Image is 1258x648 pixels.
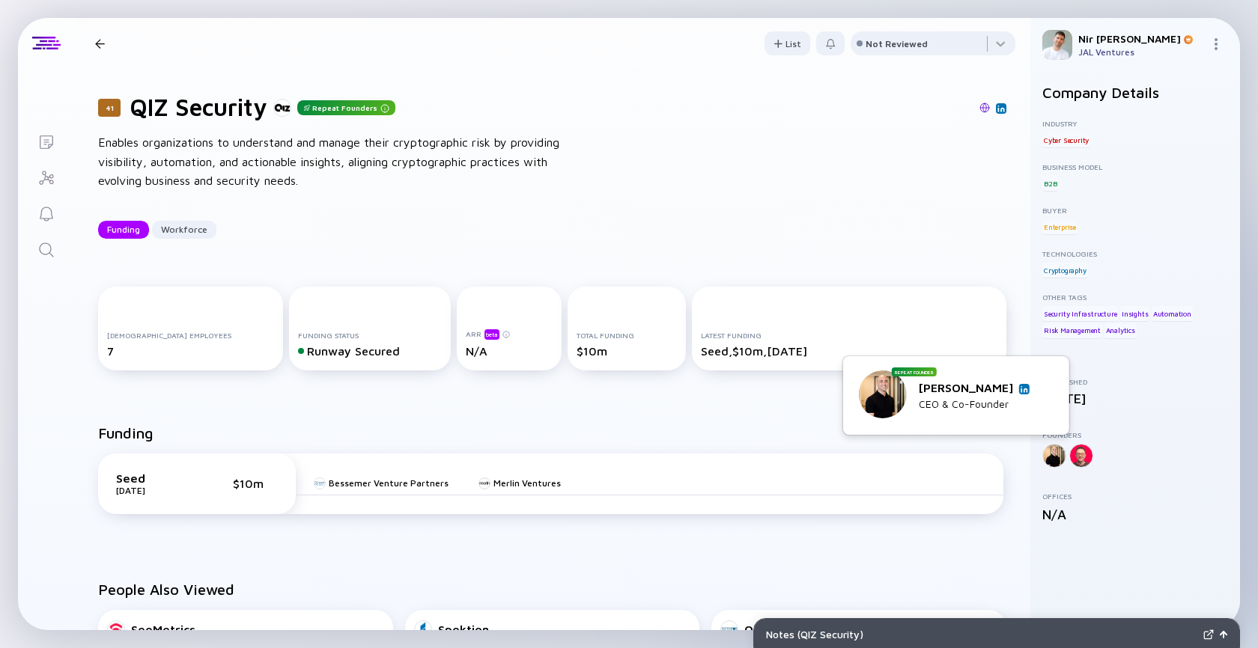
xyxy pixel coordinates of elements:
a: Lists [18,123,74,159]
div: Analytics [1104,323,1137,338]
div: Automation [1152,306,1193,321]
div: Total Funding [577,331,677,340]
div: Octopus CyberSecurity [744,623,877,636]
div: [PERSON_NAME] [919,381,1030,394]
div: JAL Ventures [1078,46,1204,58]
div: beta [484,329,499,340]
a: Search [18,230,74,266]
img: Expand Notes [1203,629,1214,640]
div: Funding [98,218,149,241]
img: Ben Volkow Linkedin Profile [1021,385,1028,393]
div: Founders [1042,430,1228,439]
div: Enterprise [1042,219,1078,234]
div: Insights [1120,306,1149,321]
div: Funding Status [298,331,443,340]
div: Cyber Security [1042,132,1090,147]
button: List [765,31,810,55]
div: Technologies [1042,249,1228,258]
div: 7 [107,344,274,358]
div: Notes ( QIZ Security ) [766,628,1197,641]
img: Nir Profile Picture [1042,30,1072,60]
div: B2B [1042,176,1058,191]
a: Bessemer Venture Partners [314,477,449,489]
h2: Funding [98,424,154,441]
div: $10m [233,477,278,490]
button: Workforce [152,221,216,239]
div: Other Tags [1042,293,1228,302]
div: Industry [1042,119,1228,128]
div: Enables organizations to understand and manage their cryptographic risk by providing visibility, ... [98,133,577,191]
a: Reminders [18,195,74,230]
div: Cryptography [1042,263,1088,278]
div: [DEMOGRAPHIC_DATA] Employees [107,331,274,340]
img: Open Notes [1220,631,1227,638]
div: $10m [577,344,677,358]
button: Funding [98,221,149,239]
div: Repeat Founder [892,367,937,376]
div: Runway Secured [298,344,443,358]
img: QIZ Security Website [979,103,990,113]
div: Established [1042,377,1228,386]
div: CEO & Co-Founder [919,397,1030,410]
div: [DATE] [1042,391,1228,406]
div: Not Reviewed [866,38,928,49]
h2: People Also Viewed [98,581,1006,598]
div: Nir [PERSON_NAME] [1078,32,1204,45]
div: N/A [1042,507,1228,522]
div: Offices [1042,492,1228,501]
h1: QIZ Security [130,93,267,121]
div: ARR [466,328,553,340]
div: Risk Management [1042,323,1102,338]
h2: Company Details [1042,84,1228,101]
div: SeeMetrics [131,623,195,636]
div: Repeat Founders [297,100,395,115]
a: Merlin Ventures [478,477,561,489]
div: Latest Funding [701,331,998,340]
div: List [765,32,810,55]
div: 41 [98,99,121,117]
div: Seed, $10m, [DATE] [701,344,998,358]
div: Business Model [1042,162,1228,171]
div: Seed [116,471,191,485]
img: QIZ Security Linkedin Page [997,105,1005,112]
div: Spektion [438,623,489,636]
img: Ben Volkow picture [859,370,907,418]
div: Merlin Ventures [493,477,561,489]
div: Bessemer Venture Partners [329,477,449,489]
img: Menu [1210,38,1222,50]
div: Workforce [152,218,216,241]
a: Investor Map [18,159,74,195]
div: N/A [466,344,553,358]
div: [DATE] [116,485,191,496]
div: Security Infrastructure [1042,306,1118,321]
div: Buyer [1042,206,1228,215]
